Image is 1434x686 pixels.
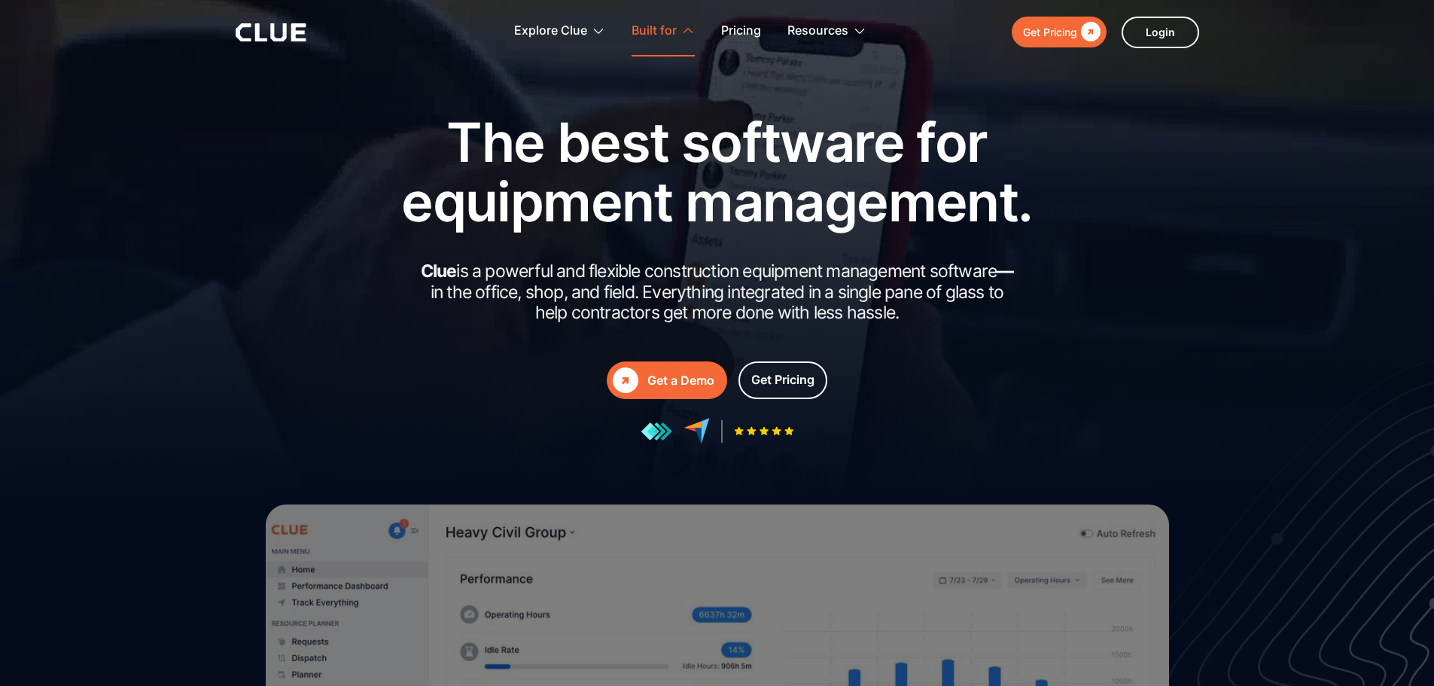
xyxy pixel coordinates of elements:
a: Pricing [721,8,761,55]
img: reviews at capterra [684,418,710,444]
div: Resources [787,8,848,55]
strong: Clue [421,261,457,282]
div: Built for [632,8,695,55]
a: Get Pricing [738,361,827,399]
a: Get a Demo [607,361,727,399]
img: Five-star rating icon [734,426,794,436]
div: Get Pricing [751,370,814,389]
a: Get Pricing [1012,17,1107,47]
div: Built for [632,8,677,55]
div:  [613,367,638,393]
a: Login [1122,17,1199,48]
img: reviews at getapp [641,422,672,441]
div: Get a Demo [647,371,714,390]
div: Explore Clue [514,8,605,55]
div: Resources [787,8,866,55]
h1: The best software for equipment management. [379,112,1056,231]
iframe: Chat Widget [1163,475,1434,686]
h2: is a powerful and flexible construction equipment management software in the office, shop, and fi... [416,261,1018,324]
div:  [1077,23,1101,41]
div: Explore Clue [514,8,587,55]
div: Get Pricing [1023,23,1077,41]
strong: — [997,261,1013,282]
